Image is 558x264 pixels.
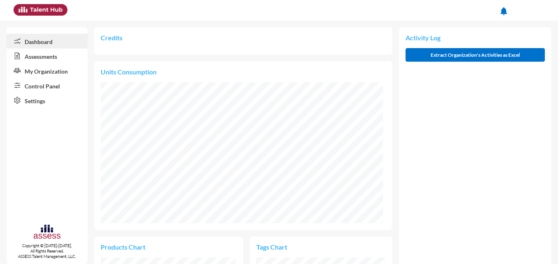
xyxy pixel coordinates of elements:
p: Tags Chart [256,243,321,251]
p: Products Chart [101,243,169,251]
p: Units Consumption [101,68,386,76]
button: Extract Organization's Activities as Excel [406,48,545,62]
p: Copyright © [DATE]-[DATE]. All Rights Reserved. ASSESS Talent Management, LLC. [7,243,88,259]
p: Credits [101,34,386,42]
img: assesscompany-logo.png [33,224,61,241]
a: Settings [7,93,88,108]
a: My Organization [7,63,88,78]
a: Control Panel [7,78,88,93]
p: Activity Log [406,34,545,42]
a: Assessments [7,49,88,63]
a: Dashboard [7,34,88,49]
mat-icon: notifications [499,6,509,16]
